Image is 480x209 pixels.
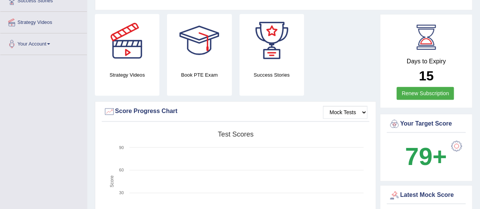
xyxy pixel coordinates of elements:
[95,71,159,79] h4: Strategy Videos
[389,58,464,65] h4: Days to Expiry
[389,190,464,201] div: Latest Mock Score
[397,87,454,100] a: Renew Subscription
[0,12,87,31] a: Strategy Videos
[119,190,124,195] text: 30
[167,71,231,79] h4: Book PTE Exam
[119,145,124,150] text: 90
[119,168,124,172] text: 60
[419,68,434,83] b: 15
[239,71,304,79] h4: Success Stories
[109,175,115,187] tspan: Score
[389,118,464,130] div: Your Target Score
[0,33,87,52] a: Your Account
[218,130,253,138] tspan: Test scores
[104,106,367,117] div: Score Progress Chart
[405,143,447,170] b: 79+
